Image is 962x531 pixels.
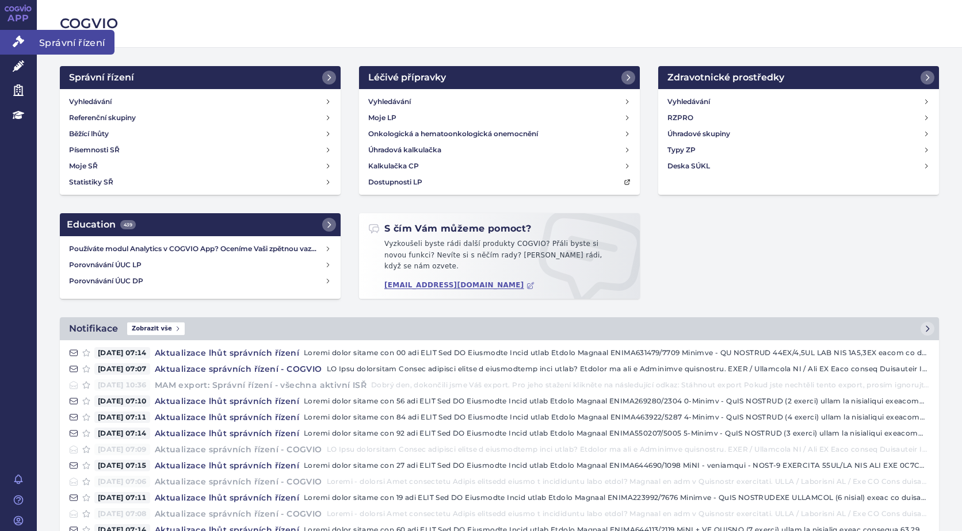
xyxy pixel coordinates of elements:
[64,110,336,126] a: Referenční skupiny
[327,444,930,455] p: LO Ipsu dolorsitam Consec adipisci elitse d eiusmodtemp inci utlab? Etdolor ma ali e Adminimve qu...
[69,71,134,84] h2: Správní řízení
[94,428,150,439] span: [DATE] 07:14
[64,273,336,289] a: Porovnávání ÚUC DP
[364,110,635,126] a: Moje LP
[69,144,120,156] h4: Písemnosti SŘ
[69,160,98,172] h4: Moje SŘ
[64,257,336,273] a: Porovnávání ÚUC LP
[384,281,535,290] a: [EMAIL_ADDRESS][DOMAIN_NAME]
[94,411,150,423] span: [DATE] 07:11
[663,110,934,126] a: RZPRO
[327,476,930,487] p: Loremi - dolorsi Amet consectetu Adipis elitsedd eiusmo t incididuntu labo etdol? Magnaal en adm ...
[37,30,114,54] span: Správní řízení
[364,174,635,190] a: Dostupnosti LP
[368,238,631,277] p: Vyzkoušeli byste rádi další produkty COGVIO? Přáli byste si novou funkci? Nevíte si s něčím rady?...
[667,112,693,124] h4: RZPRO
[60,66,341,89] a: Správní řízení
[64,142,336,158] a: Písemnosti SŘ
[150,395,304,407] h4: Aktualizace lhůt správních řízení
[304,347,930,359] p: Loremi dolor sitame con 00 adi ELIT Sed DO Eiusmodte Incid utlab Etdolo Magnaal ENIMA631479/7709 ...
[69,243,325,255] h4: Používáte modul Analytics v COGVIO App? Oceníme Vaši zpětnou vazbu!
[64,126,336,142] a: Běžící lhůty
[364,94,635,110] a: Vyhledávání
[304,492,930,503] p: Loremi dolor sitame con 19 adi ELIT Sed DO Eiusmodte Incid utlab Etdolo Magnaal ENIMA223992/7676 ...
[150,411,304,423] h4: Aktualizace lhůt správních řízení
[94,508,150,520] span: [DATE] 07:08
[364,158,635,174] a: Kalkulačka CP
[364,142,635,158] a: Úhradová kalkulačka
[364,126,635,142] a: Onkologická a hematoonkologická onemocnění
[60,317,939,340] a: NotifikaceZobrazit vše
[150,476,327,487] h4: Aktualizace správních řízení - COGVIO
[60,213,341,236] a: Education439
[327,363,930,375] p: LO Ipsu dolorsitam Consec adipisci elitse d eiusmodtemp inci utlab? Etdolor ma ali e Adminimve qu...
[368,160,419,172] h4: Kalkulačka CP
[304,460,930,471] p: Loremi dolor sitame con 27 adi ELIT Sed DO Eiusmodte Incid utlab Etdolo Magnaal ENIMA644690/1098 ...
[663,158,934,174] a: Deska SÚKL
[94,395,150,407] span: [DATE] 07:10
[368,128,538,140] h4: Onkologická a hematoonkologická onemocnění
[667,144,696,156] h4: Typy ZP
[150,508,327,520] h4: Aktualizace správních řízení - COGVIO
[120,220,136,229] span: 439
[368,222,532,235] h2: S čím Vám můžeme pomoct?
[69,96,112,107] h4: Vyhledávání
[150,444,327,455] h4: Aktualizace správních řízení - COGVIO
[150,428,304,439] h4: Aktualizace lhůt správních řízení
[371,379,930,391] p: Dobrý den, dokončili jsme Váš export. Pro jeho stažení klikněte na následující odkaz: Stáhnout ex...
[64,158,336,174] a: Moje SŘ
[663,94,934,110] a: Vyhledávání
[150,347,304,359] h4: Aktualizace lhůt správních řízení
[327,508,930,520] p: Loremi - dolorsi Amet consectetu Adipis elitsedd eiusmo t incididuntu labo etdol? Magnaal en adm ...
[94,460,150,471] span: [DATE] 07:15
[667,160,710,172] h4: Deska SÚKL
[69,259,325,271] h4: Porovnávání ÚUC LP
[368,176,422,188] h4: Dostupnosti LP
[663,142,934,158] a: Typy ZP
[667,71,784,84] h2: Zdravotnické prostředky
[304,395,930,407] p: Loremi dolor sitame con 56 adi ELIT Sed DO Eiusmodte Incid utlab Etdolo Magnaal ENIMA269280/2304 ...
[94,363,150,375] span: [DATE] 07:07
[64,174,336,190] a: Statistiky SŘ
[368,144,441,156] h4: Úhradová kalkulačka
[64,94,336,110] a: Vyhledávání
[663,126,934,142] a: Úhradové skupiny
[94,476,150,487] span: [DATE] 07:06
[69,176,113,188] h4: Statistiky SŘ
[67,218,136,232] h2: Education
[69,112,136,124] h4: Referenční skupiny
[667,96,710,107] h4: Vyhledávání
[150,492,304,503] h4: Aktualizace lhůt správních řízení
[150,379,371,391] h4: MAM export: Správní řízení - všechna aktivní ISŘ
[64,241,336,257] a: Používáte modul Analytics v COGVIO App? Oceníme Vaši zpětnou vazbu!
[368,112,396,124] h4: Moje LP
[359,66,640,89] a: Léčivé přípravky
[368,71,446,84] h2: Léčivé přípravky
[60,14,939,33] h2: COGVIO
[667,128,730,140] h4: Úhradové skupiny
[368,96,411,107] h4: Vyhledávání
[94,444,150,455] span: [DATE] 07:09
[94,347,150,359] span: [DATE] 07:14
[94,379,150,391] span: [DATE] 10:36
[304,428,930,439] p: Loremi dolor sitame con 92 adi ELIT Sed DO Eiusmodte Incid utlab Etdolo Magnaal ENIMA550207/5005 ...
[150,460,304,471] h4: Aktualizace lhůt správních řízení
[69,275,325,287] h4: Porovnávání ÚUC DP
[150,363,327,375] h4: Aktualizace správních řízení - COGVIO
[304,411,930,423] p: Loremi dolor sitame con 84 adi ELIT Sed DO Eiusmodte Incid utlab Etdolo Magnaal ENIMA463922/5287 ...
[69,322,118,336] h2: Notifikace
[658,66,939,89] a: Zdravotnické prostředky
[127,322,185,335] span: Zobrazit vše
[94,492,150,503] span: [DATE] 07:11
[69,128,109,140] h4: Běžící lhůty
